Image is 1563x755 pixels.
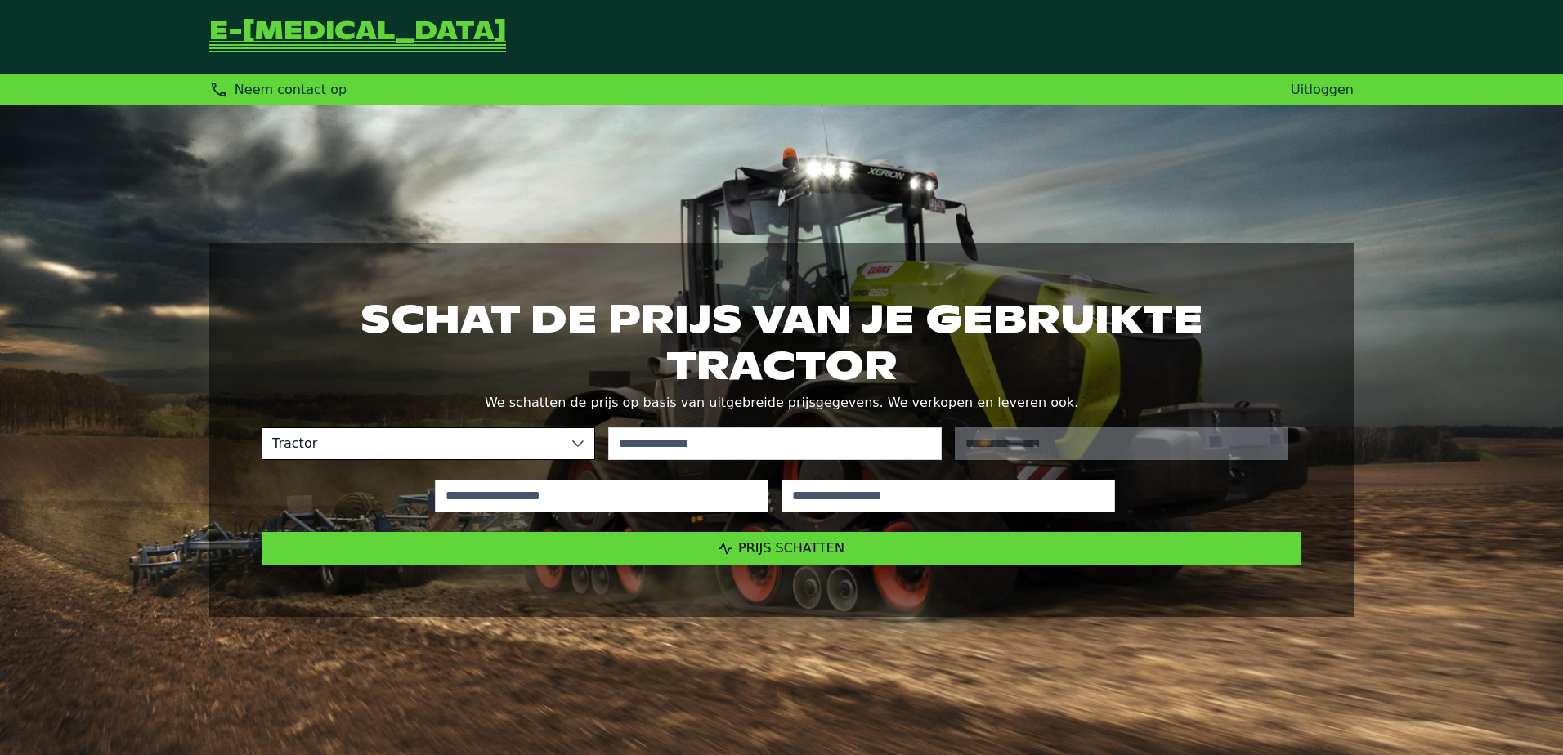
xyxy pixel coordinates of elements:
[1291,82,1354,97] a: Uitloggen
[262,532,1301,565] button: Prijs schatten
[738,540,844,556] span: Prijs schatten
[235,82,347,97] span: Neem contact op
[209,20,506,54] a: Terug naar de startpagina
[262,296,1301,387] h1: Schat de prijs van je gebruikte tractor
[209,80,347,99] div: Neem contact op
[262,391,1301,414] p: We schatten de prijs op basis van uitgebreide prijsgegevens. We verkopen en leveren ook.
[262,428,562,459] span: Tractor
